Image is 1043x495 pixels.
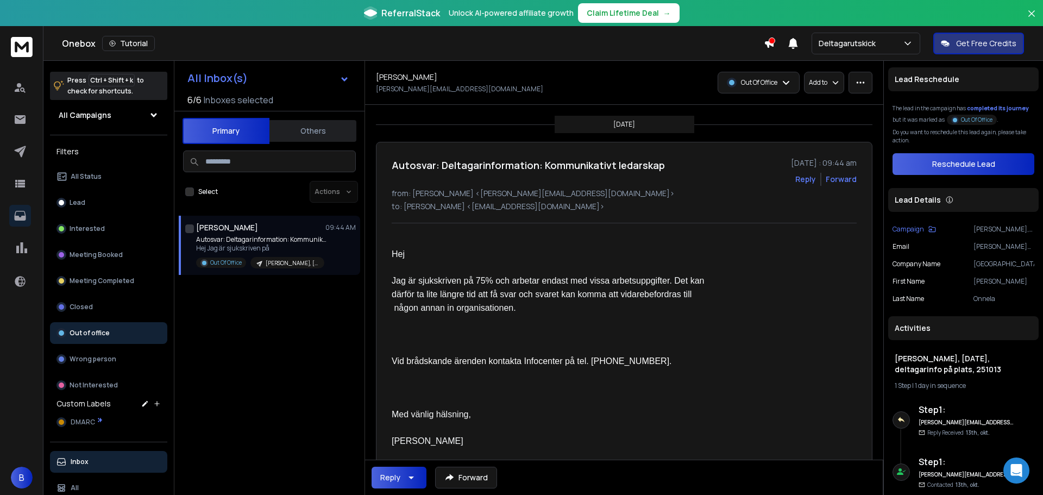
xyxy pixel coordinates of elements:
[449,8,574,18] p: Unlock AI-powered affiliate growth
[809,78,827,87] p: Add to
[392,436,463,446] span: [PERSON_NAME]
[578,3,680,23] button: Claim Lifetime Deal→
[187,73,248,84] h1: All Inbox(s)
[70,198,85,207] p: Lead
[70,355,116,364] p: Wrong person
[392,249,405,259] span: Hej
[966,429,990,436] span: 13th, okt.
[967,104,1029,112] span: completed its journey
[50,296,167,318] button: Closed
[919,418,1014,427] h6: [PERSON_NAME][EMAIL_ADDRESS][DOMAIN_NAME]
[266,259,318,267] p: [PERSON_NAME], [DATE], deltagarinfo på plats, 251013
[927,429,990,437] p: Reply Received
[196,222,258,233] h1: [PERSON_NAME]
[919,455,1014,468] h6: Step 1 :
[50,192,167,214] button: Lead
[915,381,966,390] span: 1 day in sequence
[973,260,1034,268] p: [GEOGRAPHIC_DATA]
[893,277,925,286] p: First Name
[919,403,1014,416] h6: Step 1 :
[435,467,497,488] button: Forward
[663,8,671,18] span: →
[895,195,941,205] p: Lead Details
[895,381,1032,390] div: |
[895,381,911,390] span: 1 Step
[372,467,426,488] button: Reply
[62,36,764,51] div: Onebox
[50,244,167,266] button: Meeting Booked
[50,270,167,292] button: Meeting Completed
[210,259,242,267] p: Out Of Office
[11,467,33,488] button: B
[376,85,543,93] p: [PERSON_NAME][EMAIL_ADDRESS][DOMAIN_NAME]
[893,242,909,251] p: Email
[198,187,218,196] label: Select
[102,36,155,51] button: Tutorial
[50,411,167,433] button: DMARC
[392,188,857,199] p: from: [PERSON_NAME] <[PERSON_NAME][EMAIL_ADDRESS][DOMAIN_NAME]>
[179,67,358,89] button: All Inbox(s)
[973,242,1034,251] p: [PERSON_NAME][EMAIL_ADDRESS][DOMAIN_NAME]
[70,277,134,285] p: Meeting Completed
[893,153,1034,175] button: Reschedule Lead
[59,110,111,121] h1: All Campaigns
[893,104,1034,124] div: The lead in the campaign has but it was marked as .
[89,74,135,86] span: Ctrl + Shift + k
[71,172,102,181] p: All Status
[1025,7,1039,33] button: Close banner
[933,33,1024,54] button: Get Free Credits
[392,276,707,312] span: Jag är sjukskriven på 75% och arbetar endast med vissa arbetsuppgifter. Det kan därför ta lite lä...
[741,78,777,87] p: Out Of Office
[50,218,167,240] button: Interested
[973,277,1034,286] p: [PERSON_NAME]
[956,38,1016,49] p: Get Free Credits
[56,398,111,409] h3: Custom Labels
[70,381,118,390] p: Not Interested
[325,223,356,232] p: 09:44 AM
[50,166,167,187] button: All Status
[70,329,110,337] p: Out of office
[380,472,400,483] div: Reply
[187,93,202,106] span: 6 / 6
[1003,458,1029,484] div: Open Intercom Messenger
[196,235,326,244] p: Autosvar: Deltagarinformation: Kommunikativt ledarskap
[613,120,635,129] p: [DATE]
[893,260,940,268] p: Company Name
[893,295,924,303] p: Last Name
[392,158,665,173] h1: Autosvar: Deltagarinformation: Kommunikativt ledarskap
[893,128,1034,145] p: Do you want to reschedule this lead again, please take action.
[392,356,672,366] span: Vid brådskande ärenden kontakta Infocenter på tel. [PHONE_NUMBER].
[819,38,880,49] p: Deltagarutskick
[70,250,123,259] p: Meeting Booked
[71,418,95,427] span: DMARC
[376,72,437,83] h1: [PERSON_NAME]
[70,303,93,311] p: Closed
[826,174,857,185] div: Forward
[71,458,89,466] p: Inbox
[973,295,1034,303] p: Onnela
[927,481,979,489] p: Contacted
[67,75,144,97] p: Press to check for shortcuts.
[269,119,356,143] button: Others
[888,316,1039,340] div: Activities
[895,353,1032,375] h1: [PERSON_NAME], [DATE], deltagarinfo på plats, 251013
[70,224,105,233] p: Interested
[956,481,979,488] span: 13th, okt.
[961,116,992,124] p: Out Of Office
[973,225,1034,234] p: [PERSON_NAME], [DATE], deltagarinfo på plats, 251013
[196,244,326,253] p: Hej Jag är sjukskriven på
[71,484,79,492] p: All
[50,104,167,126] button: All Campaigns
[893,225,924,234] p: Campaign
[392,201,857,212] p: to: [PERSON_NAME] <[EMAIL_ADDRESS][DOMAIN_NAME]>
[50,348,167,370] button: Wrong person
[392,410,471,419] span: Med vänlig hälsning,
[791,158,857,168] p: [DATE] : 09:44 am
[50,322,167,344] button: Out of office
[893,225,936,234] button: Campaign
[919,471,1014,479] h6: [PERSON_NAME][EMAIL_ADDRESS][DOMAIN_NAME]
[795,174,816,185] button: Reply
